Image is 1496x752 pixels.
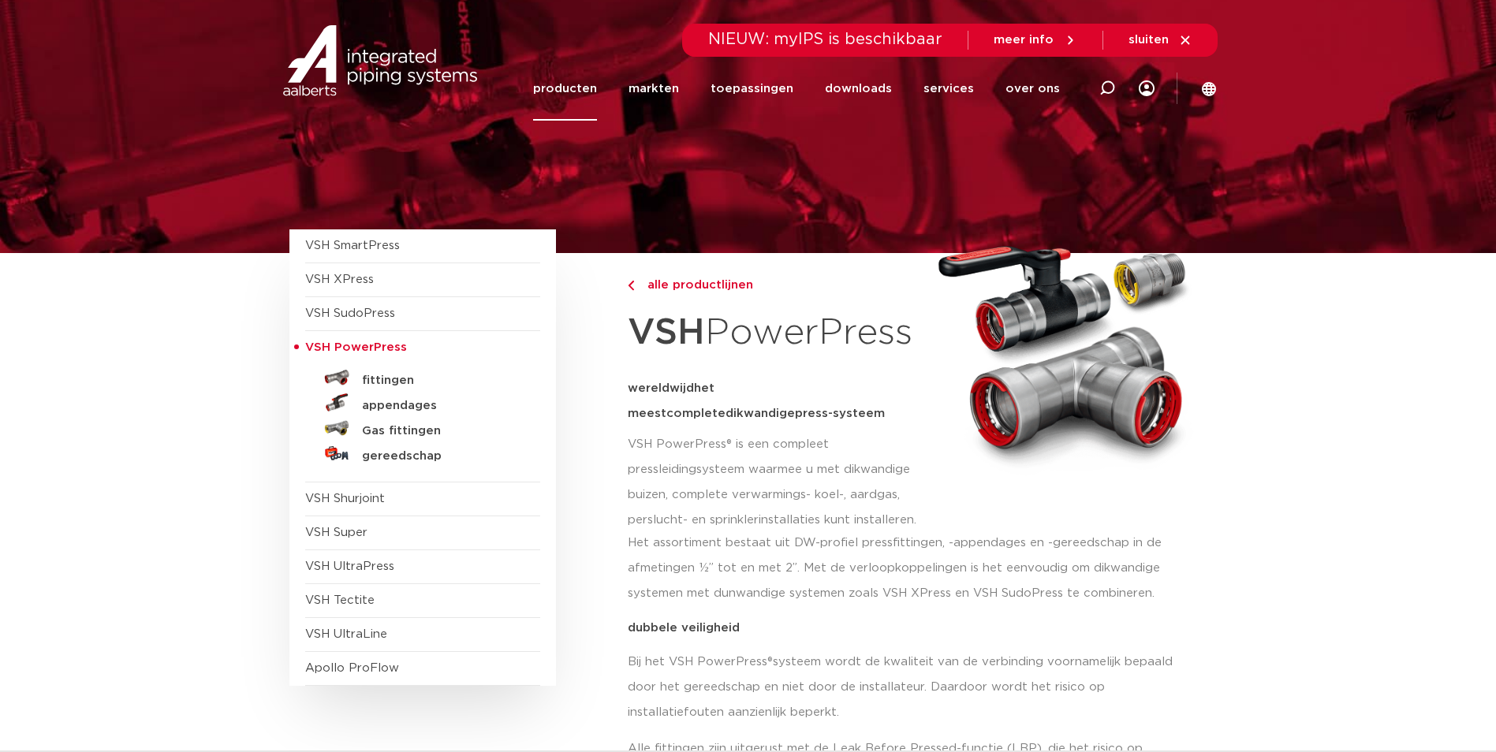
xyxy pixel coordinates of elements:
span: Bij het VSH PowerPress [628,656,767,668]
a: VSH Tectite [305,594,375,606]
img: chevron-right.svg [628,281,634,291]
span: sluiten [1129,34,1169,46]
a: services [923,57,974,121]
span: ® [767,656,773,668]
a: sluiten [1129,33,1192,47]
h5: Gas fittingen [362,424,518,438]
nav: Menu [533,57,1060,121]
a: VSH UltraLine [305,628,387,640]
span: systeem wordt de kwaliteit van de verbinding voornamelijk bepaald door het gereedschap en niet do... [628,656,1173,718]
a: over ons [1005,57,1060,121]
a: VSH XPress [305,274,374,285]
div: my IPS [1139,57,1155,121]
span: meer info [994,34,1054,46]
a: gereedschap [305,441,540,466]
a: VSH SudoPress [305,307,395,319]
p: VSH PowerPress® is een compleet pressleidingsysteem waarmee u met dikwandige buizen, complete ver... [628,432,923,533]
a: VSH UltraPress [305,560,394,572]
a: appendages [305,390,540,415]
h1: PowerPress [628,303,923,363]
a: markten [629,57,679,121]
a: Gas fittingen [305,415,540,441]
p: dubbele veiligheid [628,622,1197,634]
a: Apollo ProFlow [305,662,399,674]
span: wereldwijd [628,382,694,394]
a: downloads [825,57,892,121]
span: press-systeem [795,408,885,419]
h5: gereedschap [362,449,518,463]
span: alle productlijnen [638,279,753,291]
a: VSH Super [305,527,367,538]
span: het meest [628,382,714,419]
a: VSH Shurjoint [305,493,385,504]
h5: fittingen [362,374,518,388]
a: toepassingen [711,57,793,121]
h5: appendages [362,399,518,413]
a: VSH SmartPress [305,240,400,251]
span: complete [666,408,726,419]
span: NIEUW: myIPS is beschikbaar [708,32,942,47]
a: fittingen [305,365,540,390]
a: meer info [994,33,1077,47]
p: Het assortiment bestaat uit DW-profiel pressfittingen, -appendages en -gereedschap in de afmeting... [628,530,1197,606]
a: producten [533,57,597,121]
a: alle productlijnen [628,276,923,295]
strong: VSH [628,315,705,351]
span: VSH PowerPress [305,341,407,353]
span: dikwandige [726,408,795,419]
